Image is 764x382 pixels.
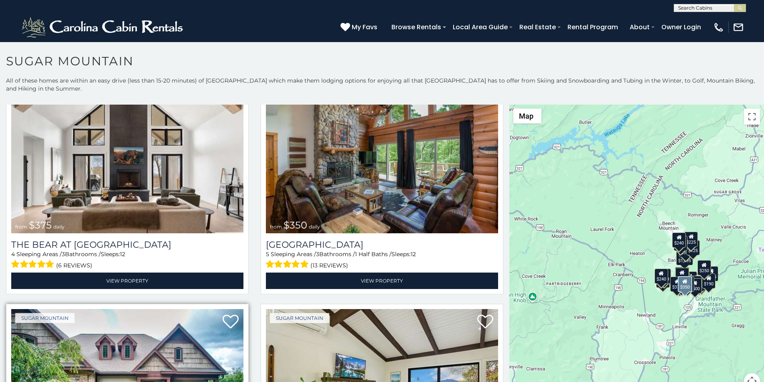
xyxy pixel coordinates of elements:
[20,15,186,39] img: White-1-2.png
[270,224,282,230] span: from
[626,20,654,34] a: About
[697,260,711,275] div: $250
[515,20,560,34] a: Real Estate
[11,239,243,250] h3: The Bear At Sugar Mountain
[266,239,498,250] a: [GEOGRAPHIC_DATA]
[657,20,705,34] a: Owner Login
[11,78,243,233] img: The Bear At Sugar Mountain
[713,22,724,33] img: phone-regular-white.png
[120,251,125,258] span: 12
[266,78,498,233] img: Grouse Moor Lodge
[11,239,243,250] a: The Bear At [GEOGRAPHIC_DATA]
[309,224,320,230] span: daily
[387,20,445,34] a: Browse Rentals
[686,240,700,255] div: $125
[744,109,760,125] button: Toggle fullscreen view
[673,232,686,248] div: $240
[676,250,693,265] div: $1,095
[266,251,269,258] span: 5
[11,78,243,233] a: The Bear At Sugar Mountain from $375 daily
[53,224,65,230] span: daily
[685,232,698,247] div: $225
[352,22,377,32] span: My Favs
[688,278,702,293] div: $500
[62,251,65,258] span: 3
[266,273,498,289] a: View Property
[56,260,92,271] span: (6 reviews)
[266,78,498,233] a: Grouse Moor Lodge from $350 daily
[316,251,319,258] span: 3
[11,250,243,271] div: Sleeping Areas / Bathrooms / Sleeps:
[675,267,689,282] div: $190
[11,251,15,258] span: 4
[270,313,329,323] a: Sugar Mountain
[702,273,716,289] div: $190
[284,219,307,231] span: $350
[705,266,718,281] div: $155
[675,268,689,283] div: $300
[671,277,684,292] div: $375
[733,22,744,33] img: mail-regular-white.png
[513,109,541,123] button: Change map style
[15,224,27,230] span: from
[411,251,416,258] span: 12
[340,22,379,32] a: My Favs
[11,273,243,289] a: View Property
[563,20,622,34] a: Rental Program
[477,314,493,331] a: Add to favorites
[678,276,692,292] div: $350
[29,219,52,231] span: $375
[355,251,391,258] span: 1 Half Baths /
[692,276,706,291] div: $195
[223,314,239,331] a: Add to favorites
[519,112,533,120] span: Map
[266,239,498,250] h3: Grouse Moor Lodge
[266,250,498,271] div: Sleeping Areas / Bathrooms / Sleeps:
[449,20,512,34] a: Local Area Guide
[683,271,697,287] div: $200
[655,269,668,284] div: $240
[310,260,348,271] span: (13 reviews)
[15,313,75,323] a: Sugar Mountain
